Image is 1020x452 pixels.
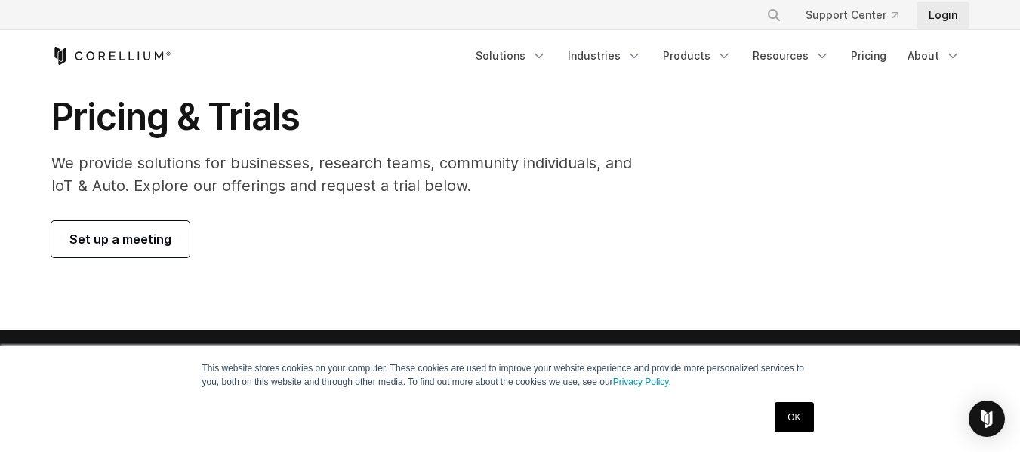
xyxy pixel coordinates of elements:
h1: Pricing & Trials [51,94,653,140]
a: Login [917,2,969,29]
p: This website stores cookies on your computer. These cookies are used to improve your website expe... [202,361,818,389]
div: Open Intercom Messenger [969,401,1005,437]
span: Set up a meeting [69,230,171,248]
a: Privacy Policy. [613,377,671,387]
a: Solutions [467,42,556,69]
a: Products [654,42,741,69]
a: Corellium Home [51,47,171,65]
a: About [898,42,969,69]
a: OK [775,402,813,432]
a: Set up a meeting [51,221,190,257]
a: Resources [744,42,839,69]
a: Pricing [842,42,895,69]
div: Navigation Menu [748,2,969,29]
div: Navigation Menu [467,42,969,69]
a: Industries [559,42,651,69]
p: We provide solutions for businesses, research teams, community individuals, and IoT & Auto. Explo... [51,152,653,197]
a: Support Center [794,2,911,29]
button: Search [760,2,787,29]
